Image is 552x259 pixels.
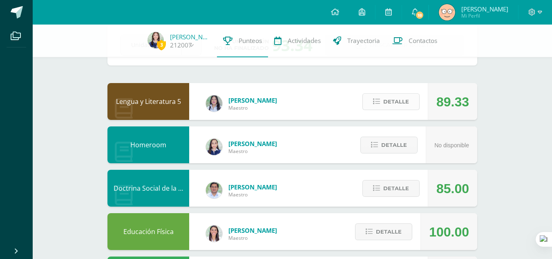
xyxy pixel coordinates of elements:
div: Lengua y Literatura 5 [107,83,189,120]
a: 212007 [170,41,192,50]
span: Detalle [376,224,402,239]
a: [PERSON_NAME] [170,33,211,41]
button: Detalle [362,180,420,197]
div: Homeroom [107,126,189,163]
span: Trayectoria [347,36,380,45]
span: Mi Perfil [461,12,508,19]
button: Detalle [362,93,420,110]
span: Detalle [381,137,407,153]
span: Detalle [383,181,409,196]
span: 3 [157,40,166,50]
span: [PERSON_NAME] [461,5,508,13]
img: f767cae2d037801592f2ba1a5db71a2a.png [206,182,222,198]
span: Maestro [228,191,277,198]
span: Actividades [288,36,321,45]
img: df6a3bad71d85cf97c4a6d1acf904499.png [206,95,222,112]
a: Actividades [268,25,327,57]
a: Punteos [217,25,268,57]
img: 0efa06bf55d835d7f677146712b902f1.png [439,4,455,20]
div: 100.00 [429,214,469,250]
span: Maestro [228,234,277,241]
img: 360951c6672e02766e5b7d72674f168c.png [206,139,222,155]
a: Contactos [386,25,443,57]
div: Doctrina Social de la Iglesia [107,170,189,207]
a: Trayectoria [327,25,386,57]
button: Detalle [355,223,412,240]
button: Detalle [360,137,418,153]
span: 18 [415,11,424,20]
span: Detalle [383,94,409,109]
span: No disponible [434,142,469,149]
img: 68dbb99899dc55733cac1a14d9d2f825.png [206,225,222,242]
div: 89.33 [436,83,469,120]
span: Maestro [228,148,277,155]
div: Educación Física [107,213,189,250]
span: Maestro [228,104,277,111]
span: [PERSON_NAME] [228,183,277,191]
div: 85.00 [436,170,469,207]
span: Punteos [239,36,262,45]
span: [PERSON_NAME] [228,140,277,148]
img: b6e67bf6518e65bef443ed008bed5395.png [147,32,164,48]
span: [PERSON_NAME] [228,96,277,104]
span: [PERSON_NAME] [228,226,277,234]
span: Contactos [409,36,437,45]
